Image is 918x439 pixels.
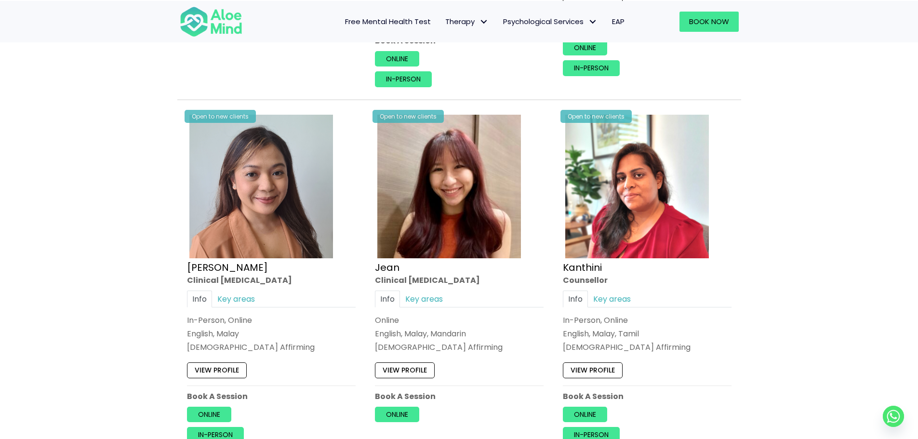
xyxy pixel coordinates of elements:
[255,12,632,32] nav: Menu
[375,315,544,326] div: Online
[563,60,620,76] a: In-person
[563,391,732,402] p: Book A Session
[375,72,432,87] a: In-person
[187,260,268,274] a: [PERSON_NAME]
[503,16,598,27] span: Psychological Services
[375,260,399,274] a: Jean
[189,115,333,258] img: Hanna Clinical Psychologist
[588,291,636,307] a: Key areas
[375,362,435,378] a: View profile
[375,407,419,422] a: Online
[375,51,419,67] a: Online
[438,12,496,32] a: TherapyTherapy: submenu
[563,274,732,285] div: Counsellor
[373,110,444,123] div: Open to new clients
[375,274,544,285] div: Clinical [MEDICAL_DATA]
[185,110,256,123] div: Open to new clients
[883,406,904,427] a: Whatsapp
[375,342,544,353] div: [DEMOGRAPHIC_DATA] Affirming
[375,291,400,307] a: Info
[187,407,231,422] a: Online
[345,16,431,27] span: Free Mental Health Test
[612,16,625,27] span: EAP
[377,115,521,258] img: Jean-300×300
[187,391,356,402] p: Book A Session
[563,362,623,378] a: View profile
[187,342,356,353] div: [DEMOGRAPHIC_DATA] Affirming
[375,391,544,402] p: Book A Session
[445,16,489,27] span: Therapy
[496,12,605,32] a: Psychological ServicesPsychological Services: submenu
[565,115,709,258] img: Kanthini-profile
[679,12,739,32] a: Book Now
[187,328,356,339] p: English, Malay
[563,40,607,55] a: Online
[477,14,491,28] span: Therapy: submenu
[563,407,607,422] a: Online
[338,12,438,32] a: Free Mental Health Test
[563,328,732,339] p: English, Malay, Tamil
[605,12,632,32] a: EAP
[563,291,588,307] a: Info
[187,291,212,307] a: Info
[180,6,242,38] img: Aloe mind Logo
[400,291,448,307] a: Key areas
[586,14,600,28] span: Psychological Services: submenu
[212,291,260,307] a: Key areas
[563,260,602,274] a: Kanthini
[563,342,732,353] div: [DEMOGRAPHIC_DATA] Affirming
[560,110,632,123] div: Open to new clients
[187,362,247,378] a: View profile
[563,315,732,326] div: In-Person, Online
[375,328,544,339] p: English, Malay, Mandarin
[689,16,729,27] span: Book Now
[187,274,356,285] div: Clinical [MEDICAL_DATA]
[187,315,356,326] div: In-Person, Online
